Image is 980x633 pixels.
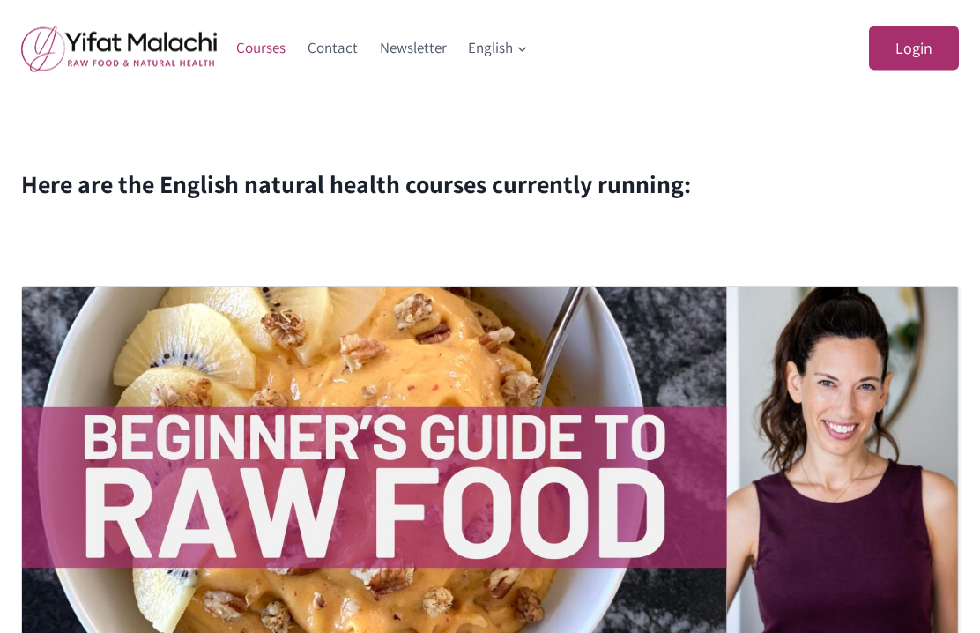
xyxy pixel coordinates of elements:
a: Newsletter [368,27,457,70]
img: yifat_logo41_en.png [21,26,217,72]
button: Child menu of English [457,27,539,70]
h2: Here are the English natural health courses currently running: [21,167,959,204]
a: Login [869,26,959,71]
a: Courses [226,27,297,70]
nav: Primary [226,27,539,70]
a: Contact [297,27,369,70]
